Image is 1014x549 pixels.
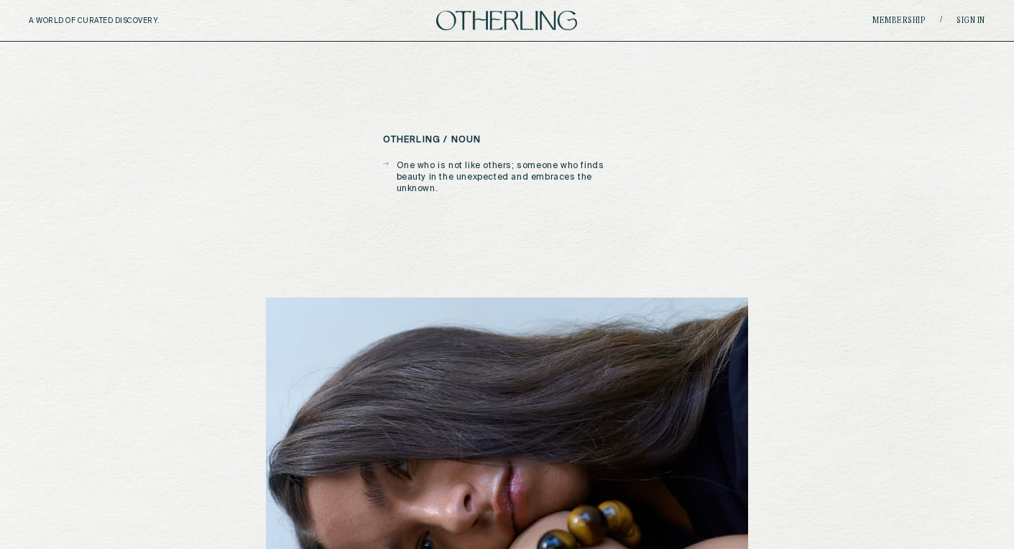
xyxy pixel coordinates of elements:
p: One who is not like others; someone who finds beauty in the unexpected and embraces the unknown. [397,160,632,195]
img: logo [436,11,577,30]
a: Sign in [957,17,985,25]
h5: A WORLD OF CURATED DISCOVERY. [29,17,222,25]
h5: otherling / noun [383,135,481,145]
a: Membership [872,17,926,25]
span: / [940,15,942,26]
